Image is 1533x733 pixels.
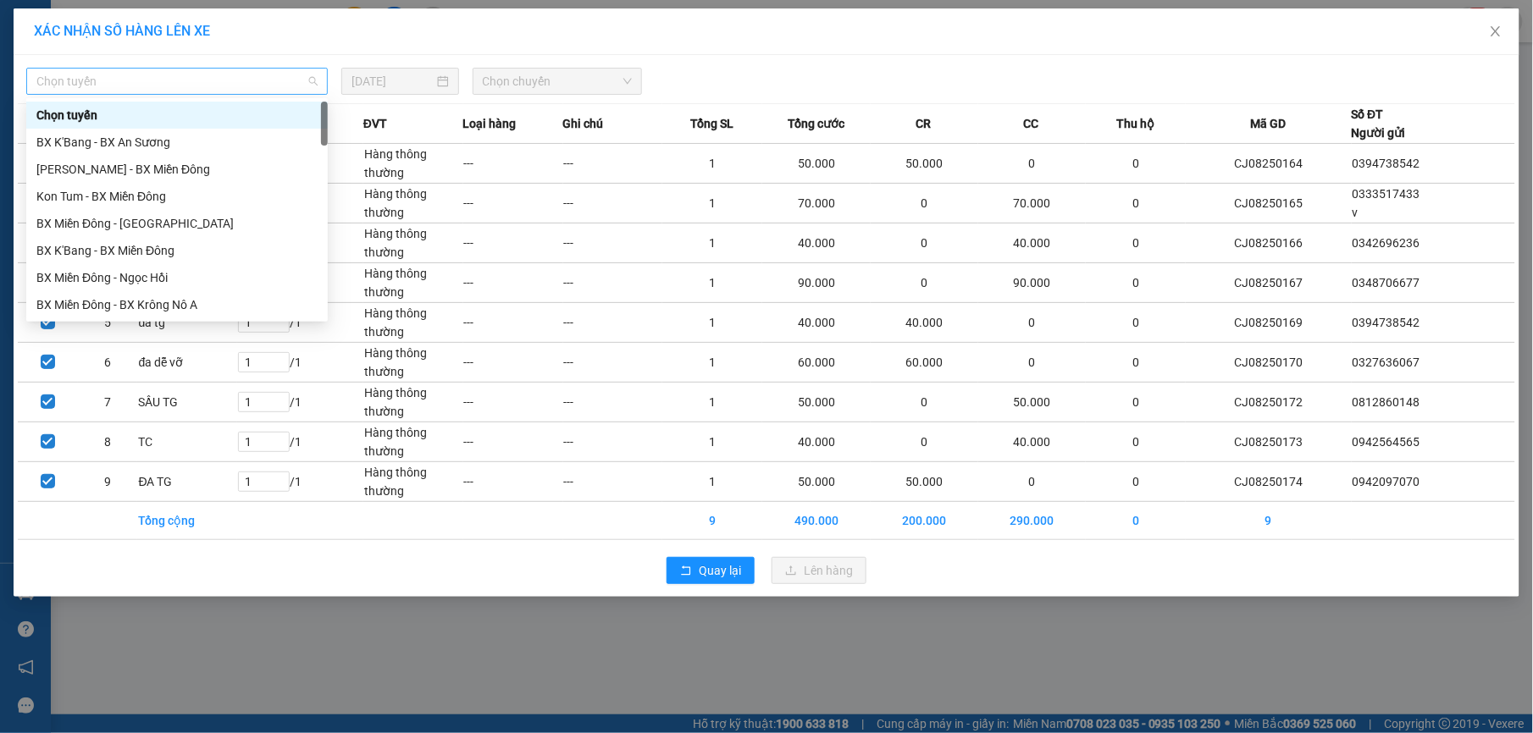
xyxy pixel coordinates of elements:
[662,223,762,263] td: 1
[762,184,870,223] td: 70.000
[17,38,39,80] img: logo
[26,129,328,156] div: BX K'Bang - BX An Sương
[363,114,387,133] span: ĐVT
[871,343,978,383] td: 60.000
[978,422,1086,462] td: 40.000
[563,223,663,263] td: ---
[762,263,870,303] td: 90.000
[237,303,363,343] td: / 1
[237,462,363,502] td: / 1
[1086,502,1186,540] td: 0
[1186,422,1352,462] td: CJ08250173
[1024,114,1039,133] span: CC
[36,187,318,206] div: Kon Tum - BX Miền Đông
[871,223,978,263] td: 0
[871,303,978,343] td: 40.000
[871,263,978,303] td: 0
[1086,383,1186,422] td: 0
[978,263,1086,303] td: 90.000
[1353,316,1420,329] span: 0394738542
[662,383,762,422] td: 1
[34,23,210,39] span: XÁC NHẬN SỐ HÀNG LÊN XE
[662,184,762,223] td: 1
[1353,157,1420,170] span: 0394738542
[699,561,741,580] span: Quay lại
[563,263,663,303] td: ---
[1186,383,1352,422] td: CJ08250172
[978,303,1086,343] td: 0
[978,383,1086,422] td: 50.000
[26,237,328,264] div: BX K'Bang - BX Miền Đông
[237,343,363,383] td: / 1
[270,482,289,491] span: Decrease Value
[78,303,138,343] td: 5
[78,343,138,383] td: 6
[58,102,196,114] strong: BIÊN NHẬN GỬI HÀNG HOÁ
[871,184,978,223] td: 0
[363,383,463,422] td: Hàng thông thường
[1353,206,1359,219] span: v
[1086,303,1186,343] td: 0
[978,343,1086,383] td: 0
[275,402,285,412] span: down
[26,102,328,129] div: Chọn tuyến
[363,223,463,263] td: Hàng thông thường
[36,106,318,124] div: Chọn tuyến
[1186,184,1352,223] td: CJ08250165
[36,241,318,260] div: BX K'Bang - BX Miền Đông
[171,63,239,76] span: CJ08250175
[463,184,563,223] td: ---
[788,114,844,133] span: Tổng cước
[36,268,318,287] div: BX Miền Đông - Ngọc Hồi
[662,502,762,540] td: 9
[1086,223,1186,263] td: 0
[463,223,563,263] td: ---
[363,184,463,223] td: Hàng thông thường
[1353,355,1420,369] span: 0327636067
[1186,263,1352,303] td: CJ08250167
[563,303,663,343] td: ---
[690,114,733,133] span: Tổng SL
[1250,114,1286,133] span: Mã GD
[270,402,289,411] span: Decrease Value
[463,422,563,462] td: ---
[36,295,318,314] div: BX Miền Đông - BX Krông Nô A
[667,557,755,584] button: rollbackQuay lại
[871,502,978,540] td: 200.000
[762,383,870,422] td: 50.000
[978,223,1086,263] td: 40.000
[871,383,978,422] td: 0
[1086,462,1186,502] td: 0
[1186,303,1352,343] td: CJ08250169
[26,156,328,183] div: Ngọc Hồi - BX Miền Đông
[1353,435,1420,449] span: 0942564565
[275,433,285,444] span: up
[137,303,237,343] td: đa tg
[662,144,762,184] td: 1
[978,502,1086,540] td: 290.000
[762,343,870,383] td: 60.000
[237,383,363,422] td: / 1
[563,114,604,133] span: Ghi chú
[270,433,289,442] span: Increase Value
[363,422,463,462] td: Hàng thông thường
[1086,343,1186,383] td: 0
[275,442,285,452] span: down
[463,462,563,502] td: ---
[563,422,663,462] td: ---
[137,422,237,462] td: TC
[237,422,363,462] td: / 1
[1489,25,1503,38] span: close
[680,565,692,578] span: rollback
[1086,144,1186,184] td: 0
[270,362,289,372] span: Decrease Value
[36,160,318,179] div: [PERSON_NAME] - BX Miền Đông
[137,383,237,422] td: SẦU TG
[1086,184,1186,223] td: 0
[978,144,1086,184] td: 0
[275,394,285,404] span: up
[662,263,762,303] td: 1
[871,422,978,462] td: 0
[463,303,563,343] td: ---
[270,353,289,362] span: Increase Value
